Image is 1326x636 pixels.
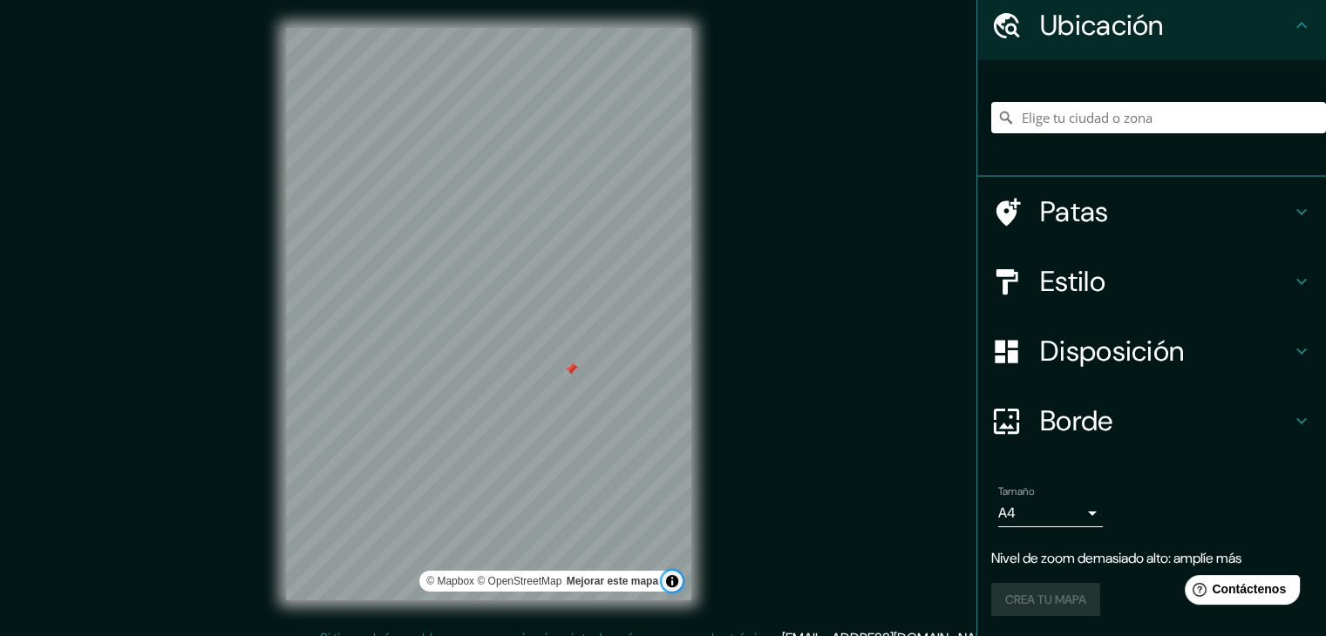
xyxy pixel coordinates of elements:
[662,571,683,592] button: Activar o desactivar atribución
[477,575,561,587] font: © OpenStreetMap
[998,504,1016,522] font: A4
[567,575,658,587] font: Mejorar este mapa
[1040,333,1184,369] font: Disposición
[567,575,658,587] a: Comentarios sobre el mapa
[977,247,1326,316] div: Estilo
[998,499,1103,527] div: A4
[977,386,1326,456] div: Borde
[998,484,1034,498] font: Tamaño
[1171,568,1307,617] iframe: Lanzador de widgets de ayuda
[1040,263,1105,300] font: Estilo
[426,575,474,587] a: Mapbox
[286,28,691,600] canvas: Mapa
[977,316,1326,386] div: Disposición
[991,549,1241,567] font: Nivel de zoom demasiado alto: amplíe más
[1040,403,1113,439] font: Borde
[991,102,1326,133] input: Elige tu ciudad o zona
[426,575,474,587] font: © Mapbox
[477,575,561,587] a: Mapa de OpenStreet
[977,177,1326,247] div: Patas
[1040,193,1109,230] font: Patas
[1040,7,1164,44] font: Ubicación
